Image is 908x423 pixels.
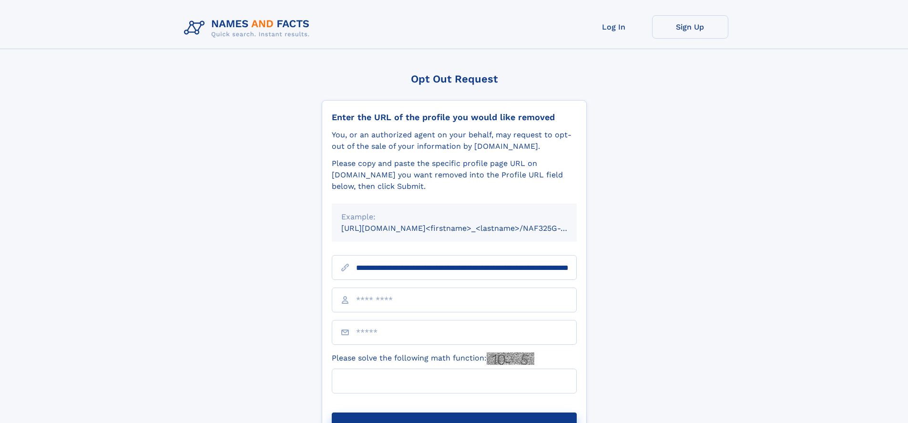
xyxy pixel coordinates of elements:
[322,73,587,85] div: Opt Out Request
[652,15,728,39] a: Sign Up
[341,211,567,223] div: Example:
[332,352,534,365] label: Please solve the following math function:
[332,158,577,192] div: Please copy and paste the specific profile page URL on [DOMAIN_NAME] you want removed into the Pr...
[332,112,577,123] div: Enter the URL of the profile you would like removed
[332,129,577,152] div: You, or an authorized agent on your behalf, may request to opt-out of the sale of your informatio...
[341,224,595,233] small: [URL][DOMAIN_NAME]<firstname>_<lastname>/NAF325G-xxxxxxxx
[180,15,317,41] img: Logo Names and Facts
[576,15,652,39] a: Log In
